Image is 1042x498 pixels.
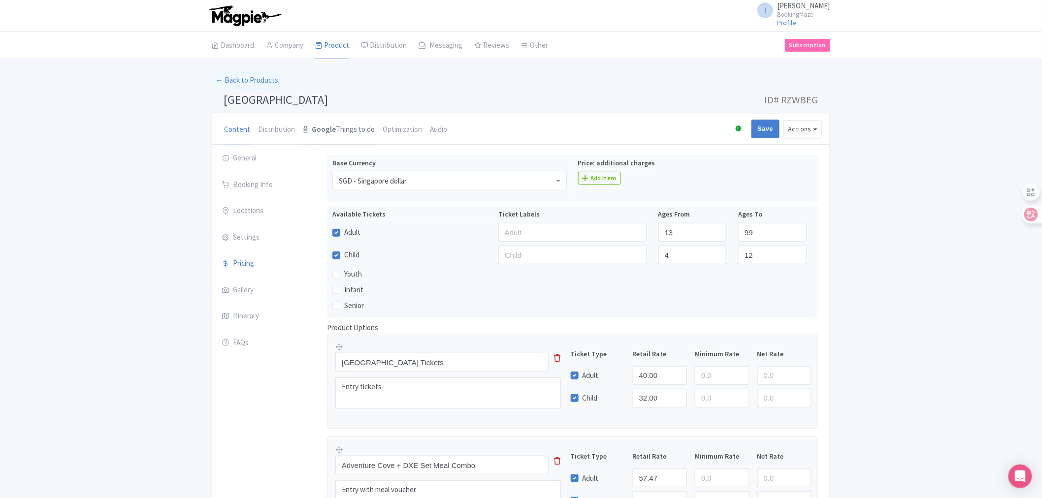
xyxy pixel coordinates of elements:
[474,32,509,60] a: Reviews
[332,158,376,167] span: Base Currency
[212,171,315,199] a: Booking Info
[751,2,830,18] a: I [PERSON_NAME] BookingMaze
[783,120,822,138] button: Actions
[695,468,749,487] input: 0.0
[224,92,328,107] span: [GEOGRAPHIC_DATA]
[258,114,295,146] a: Distribution
[492,209,652,220] div: Ticket Labels
[344,249,359,261] label: Child
[732,209,812,220] div: Ages To
[332,209,492,220] div: Available Tickets
[1009,465,1032,488] div: Open Intercom Messenger
[419,32,462,60] a: Messaging
[266,32,303,60] a: Company
[212,277,315,304] a: Gallery
[629,451,691,462] div: Retail Rate
[583,473,599,484] label: Adult
[777,18,797,27] a: Profile
[777,11,830,18] small: BookingMaze
[212,32,254,60] a: Dashboard
[212,250,315,278] a: Pricing
[212,329,315,357] a: FAQs
[344,284,363,296] label: Infant
[691,349,753,359] div: Minimum Rate
[335,353,549,372] input: Option Name
[344,227,360,238] label: Adult
[498,246,647,264] input: Child
[633,366,687,385] input: 0.0
[339,177,407,186] div: SGD - Singapore dollar
[583,393,598,404] label: Child
[695,389,749,407] input: 0.0
[344,300,364,311] label: Senior
[430,114,447,146] a: Audio
[753,349,815,359] div: Net Rate
[785,39,830,52] a: Subscription
[633,468,687,487] input: 0.0
[695,366,749,385] input: 0.0
[212,303,315,330] a: Itinerary
[312,124,336,135] strong: Google
[212,197,315,225] a: Locations
[578,158,655,169] label: Price: additional charges
[383,114,422,146] a: Optimization
[764,90,818,110] span: ID# RZWBEG
[691,451,753,462] div: Minimum Rate
[629,349,691,359] div: Retail Rate
[567,349,629,359] div: Ticket Type
[212,145,315,172] a: General
[753,451,815,462] div: Net Rate
[757,468,812,487] input: 0.0
[521,32,548,60] a: Other
[583,370,599,381] label: Adult
[777,1,830,10] span: [PERSON_NAME]
[498,223,647,242] input: Adult
[578,172,621,185] a: Add Item
[335,456,549,474] input: Option Name
[652,209,732,220] div: Ages From
[212,71,282,90] a: ← Back to Products
[315,32,349,60] a: Product
[303,114,375,146] a: GoogleThings to do
[751,120,780,138] input: Save
[757,389,812,407] input: 0.0
[207,5,283,27] img: logo-ab69f6fb50320c5b225c76a69d11143b.png
[757,366,812,385] input: 0.0
[212,224,315,251] a: Settings
[633,389,687,407] input: 0.0
[224,114,250,146] a: Content
[567,451,629,462] div: Ticket Type
[335,377,561,408] textarea: Entry tickets
[757,2,773,18] span: I
[734,122,744,137] div: Active
[344,269,362,280] label: Youth
[361,32,407,60] a: Distribution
